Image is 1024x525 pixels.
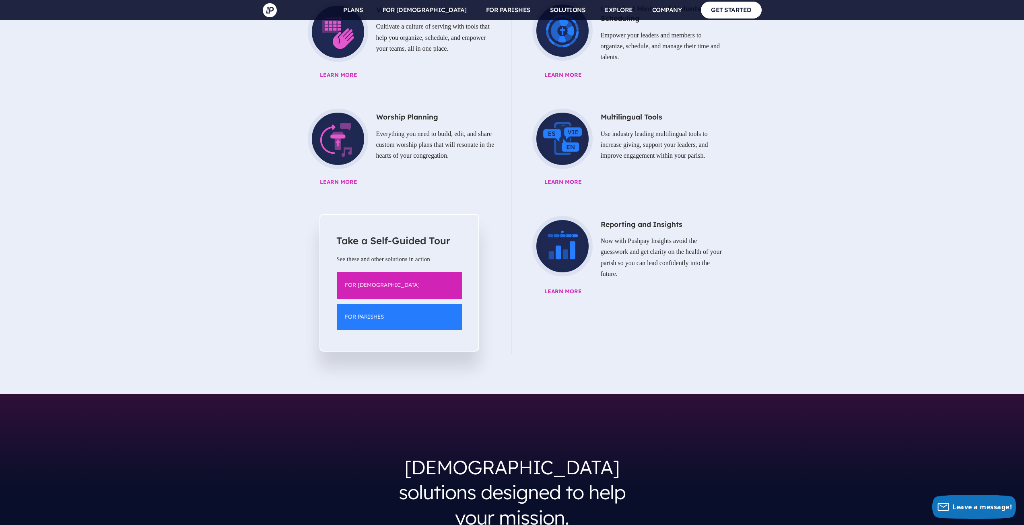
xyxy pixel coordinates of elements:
a: Reporting and Insights Now with Pushpay Insights avoid the guesswork and get clarity on the healt... [524,216,725,301]
p: Everything you need to build, edit, and share custom worship plans that will resonate in the hear... [300,125,499,165]
p: See these and other solutions in action [336,251,462,268]
h5: Worship Planning [300,109,499,125]
a: Multilingual Tools Use industry leading multilingual tools to increase giving, support your leade... [524,109,725,191]
a: FOR [DEMOGRAPHIC_DATA] [336,272,462,299]
h5: Take a Self-Guided Tour [336,231,462,251]
span: Learn More [544,286,745,297]
span: Learn More [320,70,519,80]
button: Leave a message! [932,495,1016,519]
span: Learn More [320,177,519,187]
p: Use industry leading multilingual tools to increase giving, support your leaders, and improve eng... [524,125,725,165]
span: Learn More [544,70,745,80]
a: Liturgical Minister & Volunteer Scheduling Empower your leaders and members to organize, schedule... [524,0,725,84]
h5: Reporting and Insights [524,216,725,233]
p: Empower your leaders and members to organize, schedule, and manage their time and talents. [524,27,725,66]
a: GET STARTED [701,2,762,18]
a: Volunteer Scheduling Cultivate a culture of serving with tools that help you organize, schedule, ... [300,2,499,84]
a: Worship Planning Everything you need to build, edit, and share custom worship plans that will res... [300,109,499,191]
span: Leave a message! [952,502,1012,511]
h5: Multilingual Tools [524,109,725,125]
p: Cultivate a culture of serving with tools that help you organize, schedule, and empower your team... [300,18,499,57]
a: FOR PARISHES [336,303,462,331]
span: Learn More [544,177,745,187]
p: Now with Pushpay Insights avoid the guesswork and get clarity on the health of your parish so you... [524,232,725,282]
